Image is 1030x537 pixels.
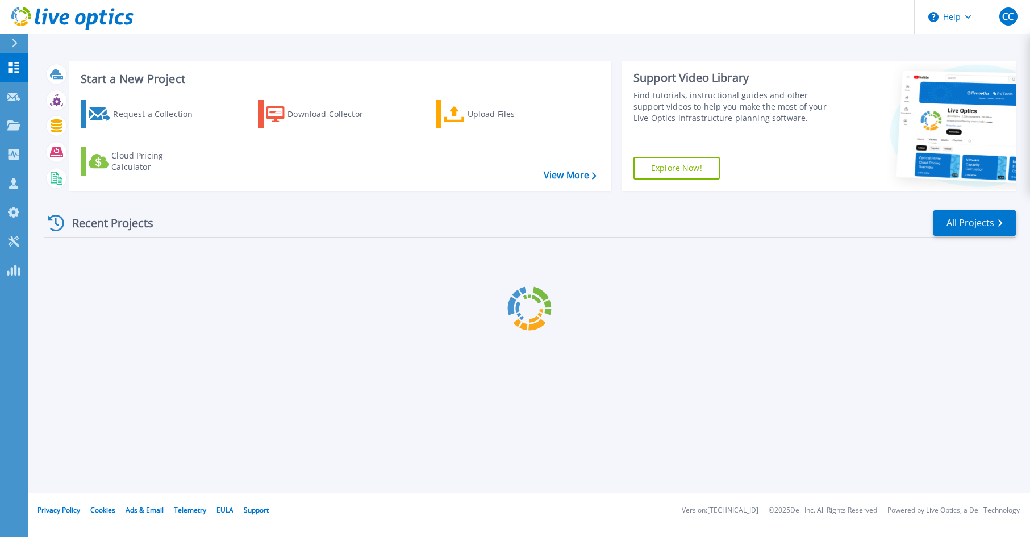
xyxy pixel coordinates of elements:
a: EULA [216,505,233,515]
div: Recent Projects [44,209,169,237]
h3: Start a New Project [81,73,596,85]
a: Cookies [90,505,115,515]
a: Download Collector [258,100,385,128]
a: Cloud Pricing Calculator [81,147,207,176]
a: Request a Collection [81,100,207,128]
a: All Projects [933,210,1016,236]
a: Privacy Policy [37,505,80,515]
div: Support Video Library [633,70,833,85]
a: Telemetry [174,505,206,515]
div: Find tutorials, instructional guides and other support videos to help you make the most of your L... [633,90,833,124]
a: View More [544,170,597,181]
div: Cloud Pricing Calculator [111,150,202,173]
div: Request a Collection [113,103,204,126]
div: Upload Files [468,103,558,126]
li: Version: [TECHNICAL_ID] [682,507,758,514]
span: CC [1002,12,1014,21]
div: Download Collector [287,103,378,126]
a: Support [244,505,269,515]
li: © 2025 Dell Inc. All Rights Reserved [769,507,877,514]
a: Upload Files [436,100,563,128]
li: Powered by Live Optics, a Dell Technology [887,507,1020,514]
a: Explore Now! [633,157,720,180]
a: Ads & Email [126,505,164,515]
